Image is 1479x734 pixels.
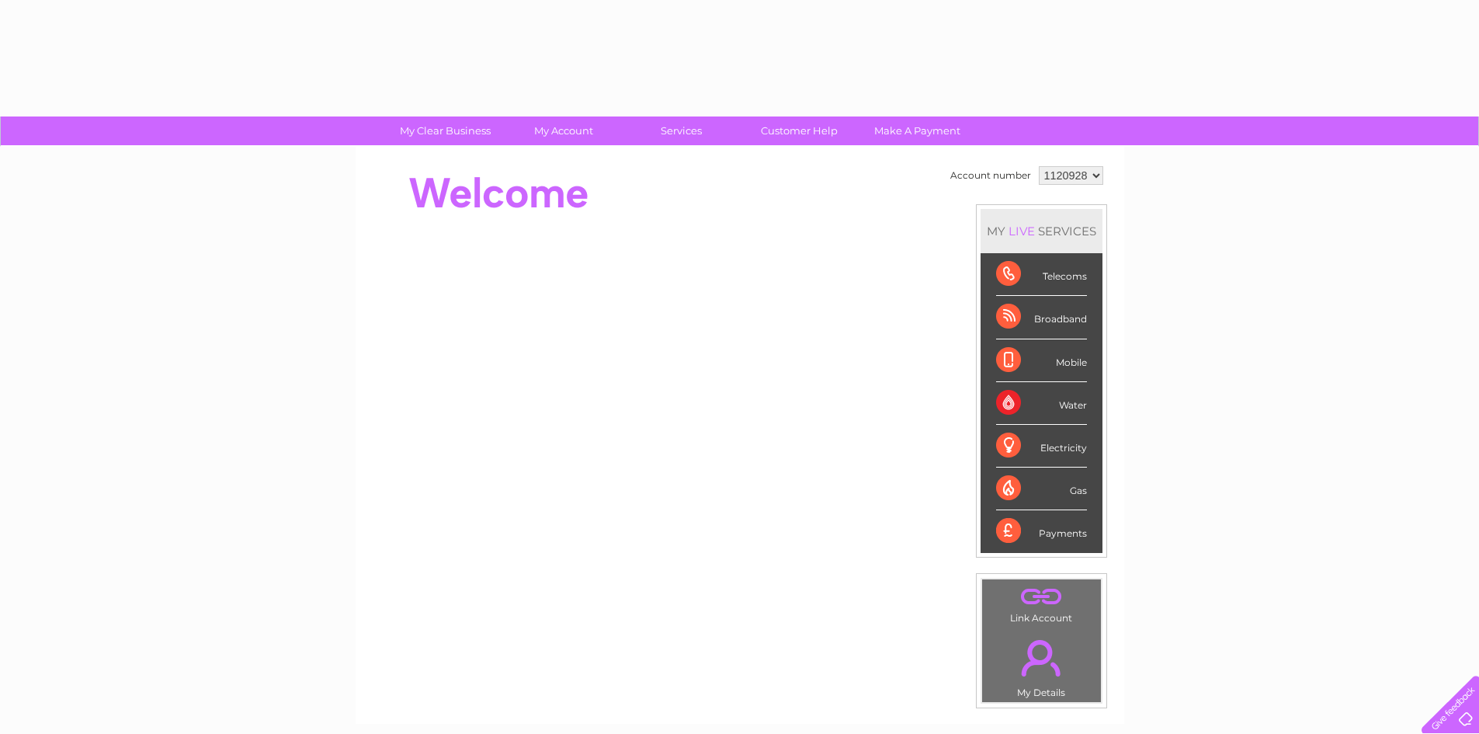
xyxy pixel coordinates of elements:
[986,583,1097,611] a: .
[996,425,1087,468] div: Electricity
[996,253,1087,296] div: Telecoms
[1005,224,1038,238] div: LIVE
[996,468,1087,510] div: Gas
[981,627,1102,703] td: My Details
[946,162,1035,189] td: Account number
[996,510,1087,552] div: Payments
[986,631,1097,685] a: .
[617,117,745,145] a: Services
[981,579,1102,628] td: Link Account
[996,296,1087,339] div: Broadband
[853,117,981,145] a: Make A Payment
[981,209,1102,253] div: MY SERVICES
[735,117,863,145] a: Customer Help
[996,339,1087,382] div: Mobile
[996,382,1087,425] div: Water
[499,117,627,145] a: My Account
[381,117,509,145] a: My Clear Business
